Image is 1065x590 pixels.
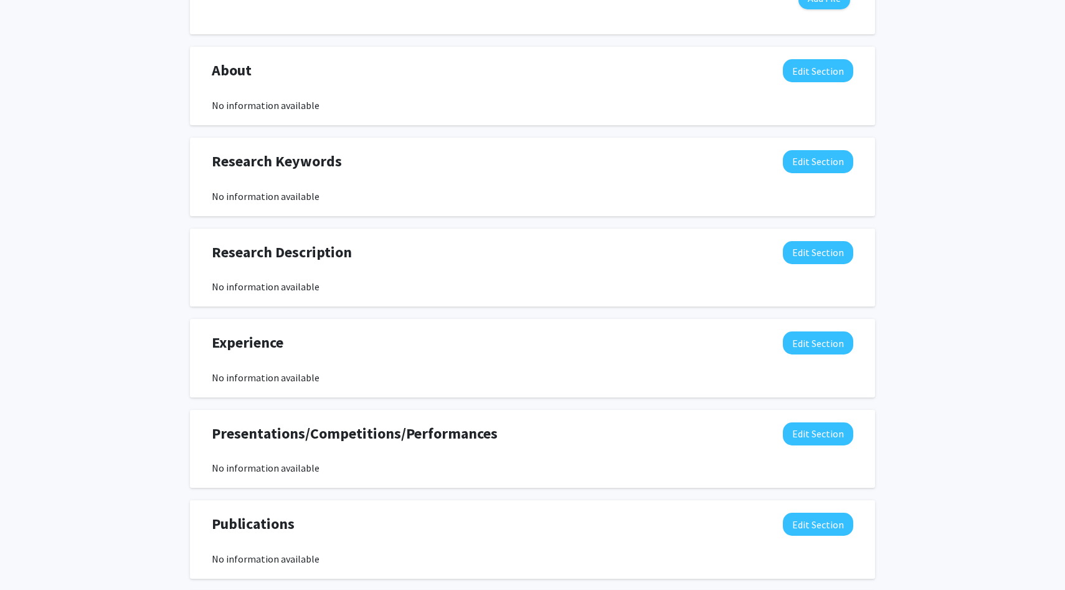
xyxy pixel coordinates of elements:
iframe: Chat [9,534,53,581]
span: Research Keywords [212,150,342,173]
span: Research Description [212,241,352,264]
span: Publications [212,513,295,535]
span: About [212,59,252,82]
button: Edit Experience [783,331,853,354]
div: No information available [212,370,853,385]
button: Edit Publications [783,513,853,536]
div: No information available [212,98,853,113]
div: No information available [212,460,853,475]
span: Presentations/Competitions/Performances [212,422,498,445]
div: No information available [212,279,853,294]
button: Edit Research Description [783,241,853,264]
button: Edit About [783,59,853,82]
div: No information available [212,189,853,204]
span: Experience [212,331,283,354]
button: Edit Research Keywords [783,150,853,173]
div: No information available [212,551,853,566]
button: Edit Presentations/Competitions/Performances [783,422,853,445]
